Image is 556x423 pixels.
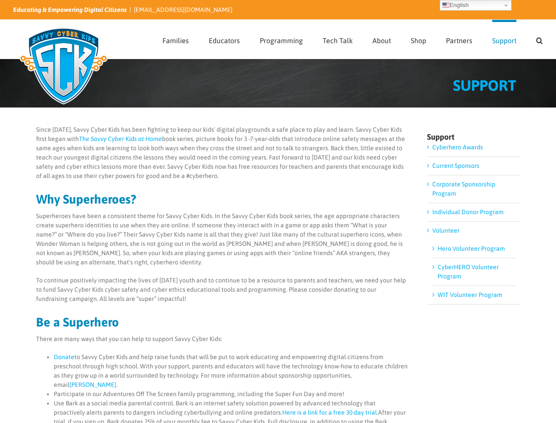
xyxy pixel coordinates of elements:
[36,276,408,304] p: To continue positively impacting the lives of [DATE] youth and to continue to be a resource to pa...
[432,144,483,151] a: Cyberhero Awards
[438,263,499,280] a: CyberHERO Volunteer Program
[453,77,516,94] span: SUPPORT
[446,20,472,59] a: Partners
[260,37,303,44] span: Programming
[282,409,378,416] a: Here is a link for a free 30-day trial.
[432,208,504,215] a: Individual Donor Program
[427,133,520,141] h4: Support
[442,2,449,9] img: en
[209,20,240,59] a: Educators
[438,245,505,252] a: Hero Volunteer Program
[79,135,162,142] a: The Savvy Cyber Kids at Home
[209,37,240,44] span: Educators
[323,20,353,59] a: Tech Talk
[36,334,408,344] p: There are many ways that you can help to support Savvy Cyber Kids:
[432,227,460,234] a: Volunteer
[162,37,189,44] span: Families
[134,6,232,13] a: [EMAIL_ADDRESS][DOMAIN_NAME]
[372,20,391,59] a: About
[372,37,391,44] span: About
[432,162,479,169] a: Current Sponsors
[13,22,114,110] img: Savvy Cyber Kids Logo
[54,390,408,399] li: Participate in our Adventures Off The Screen family programming, including the Super Fun Day and ...
[54,352,408,390] li: to Savvy Cyber Kids and help raise funds that will be put to work educating and empowering digita...
[36,316,408,328] h2: Be a Superhero
[438,291,502,298] a: WIT Volunteer Program
[36,211,408,267] p: Superheroes have been a consistent theme for Savvy Cyber Kids. In the Savvy Cyber Kids book serie...
[54,353,74,360] a: Donate
[492,37,516,44] span: Support
[260,20,303,59] a: Programming
[492,20,516,59] a: Support
[432,181,495,197] a: Corporate Sponsorship Program
[36,125,408,181] p: Since [DATE], Savvy Cyber Kids has been fighting to keep our kids’ digital playgrounds a safe pla...
[411,20,426,59] a: Shop
[162,20,189,59] a: Families
[36,193,408,205] h2: Why Superheroes?
[13,6,127,13] i: Educating & Empowering Digital Citizens
[70,381,116,388] a: [PERSON_NAME]
[162,20,543,59] nav: Main Menu
[323,37,353,44] span: Tech Talk
[411,37,426,44] span: Shop
[446,37,472,44] span: Partners
[536,20,543,59] a: Search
